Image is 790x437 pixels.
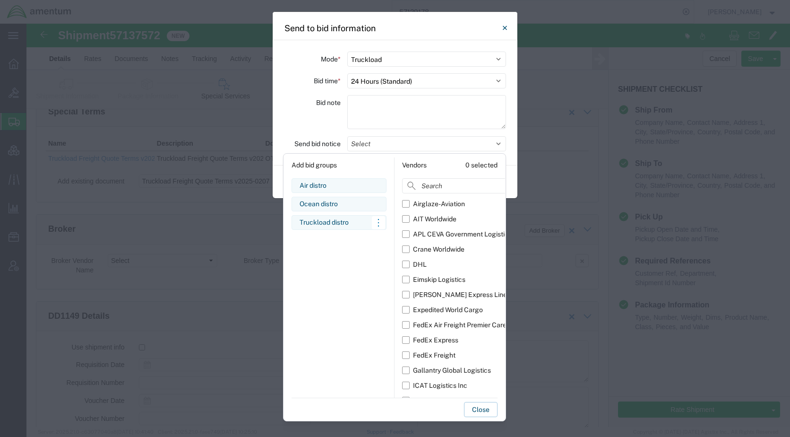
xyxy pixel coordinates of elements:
[292,157,386,173] div: Add bid groups
[495,18,514,37] button: Close
[321,52,341,67] label: Mode
[465,160,498,170] div: 0 selected
[294,136,341,151] label: Send bid notice
[284,22,376,35] h4: Send to bid information
[300,181,378,191] div: Air distro
[347,136,506,151] button: Select
[314,73,341,88] label: Bid time
[402,178,528,193] input: Search
[316,95,341,110] label: Bid note
[402,160,427,170] div: Vendors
